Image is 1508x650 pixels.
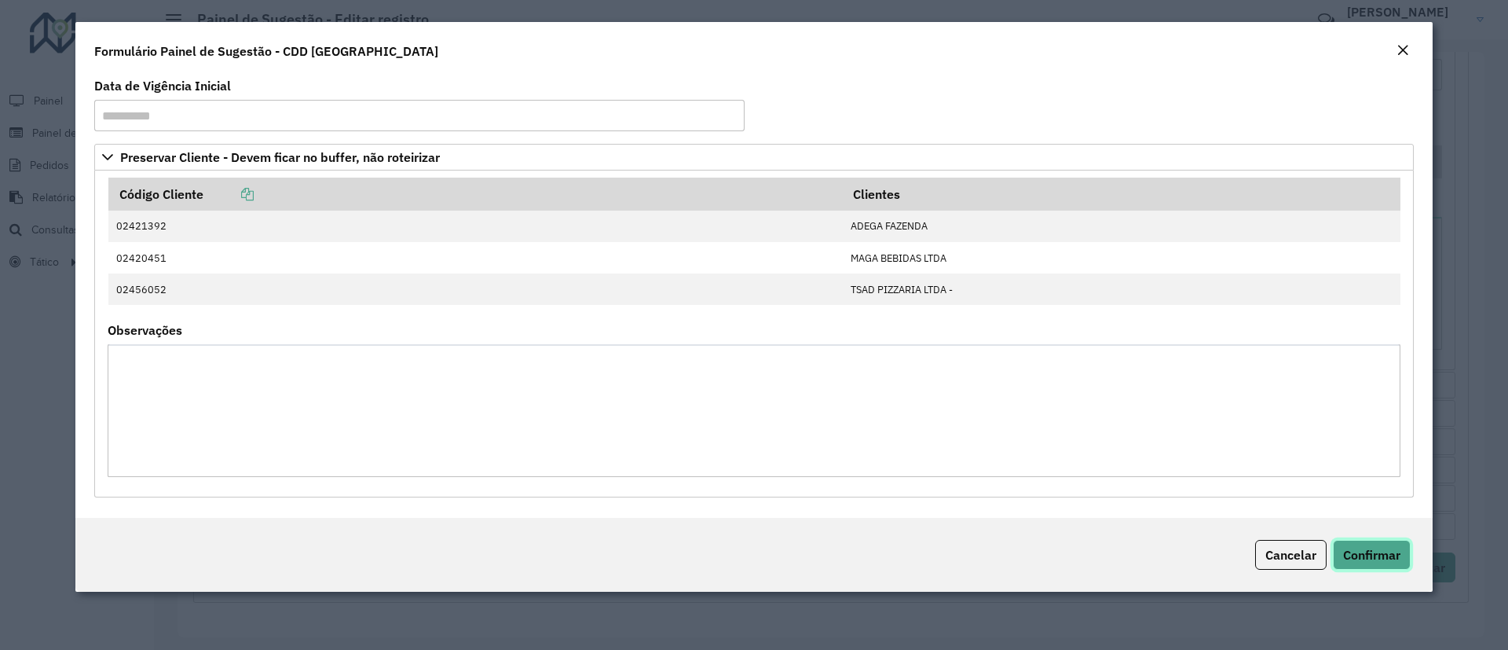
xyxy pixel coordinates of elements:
[843,274,1400,305] td: TSAD PIZZARIA LTDA -
[94,42,438,61] h4: Formulário Painel de Sugestão - CDD [GEOGRAPHIC_DATA]
[843,242,1400,274] td: MAGA BEBIDAS LTDA
[843,211,1400,242] td: ADEGA FAZENDA
[108,211,843,242] td: 02421392
[94,76,231,95] label: Data de Vigência Inicial
[94,171,1414,498] div: Preservar Cliente - Devem ficar no buffer, não roteirizar
[1333,540,1411,570] button: Confirmar
[1265,547,1316,563] span: Cancelar
[108,274,843,305] td: 02456052
[1392,41,1414,61] button: Close
[108,242,843,274] td: 02420451
[203,186,254,202] a: Copiar
[108,321,182,340] label: Observações
[94,144,1414,171] a: Preservar Cliente - Devem ficar no buffer, não roteirizar
[1343,547,1400,563] span: Confirmar
[1255,540,1327,570] button: Cancelar
[843,178,1400,211] th: Clientes
[108,178,843,211] th: Código Cliente
[120,151,440,163] span: Preservar Cliente - Devem ficar no buffer, não roteirizar
[1396,44,1409,57] em: Fechar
